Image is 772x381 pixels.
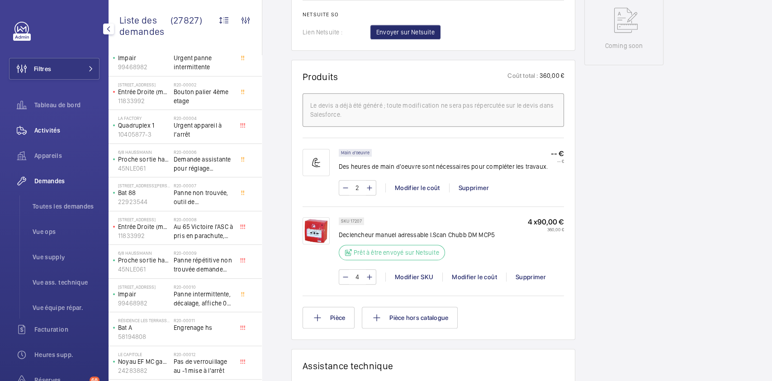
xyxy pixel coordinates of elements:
[174,155,233,173] span: Demande assistante pour réglage d'opérateurs porte cabine double accès
[339,162,548,171] p: Des heures de main d'oeuvre sont nécessaires pour compléter les travaux.
[539,71,564,82] p: 360,00 €
[118,222,170,231] p: Entrée Droite (monte-charge)
[310,101,556,119] div: Le devis a déjà été généré ; toute modification ne sera pas répercutée sur le devis dans Salesforce.
[34,100,99,110] span: Tableau de bord
[449,183,498,192] div: Supprimer
[118,231,170,240] p: 11833992
[118,96,170,105] p: 11833992
[118,318,170,323] p: Résidence les Terrasse - [STREET_ADDRESS]
[118,188,170,197] p: Bat 88
[362,307,458,329] button: Pièce hors catalogue
[385,183,449,192] div: Modifier le coût
[174,256,233,274] span: Panne répétitive non trouvée demande assistance expert technique
[442,272,506,281] div: Modifier le coût
[118,290,170,299] p: Impair
[174,323,233,332] span: Engrenage hs
[174,284,233,290] h2: R20-00010
[303,307,355,329] button: Pièce
[33,278,99,287] span: Vue ass. technique
[34,151,99,160] span: Appareils
[174,217,233,222] h2: R20-00008
[118,155,170,164] p: Proche sortie hall Pelletier
[507,71,538,82] p: Coût total :
[118,357,170,366] p: Noyau EF MC gauche
[118,87,170,96] p: Entrée Droite (monte-charge)
[303,71,338,82] h1: Produits
[354,248,439,257] p: Prêt à être envoyé sur Netsuite
[341,219,362,223] p: SKU 17207
[118,284,170,290] p: [STREET_ADDRESS]
[174,87,233,105] span: Bouton palier 4ème etage
[118,197,170,206] p: 22923544
[174,357,233,375] span: Pas de verrouillage au -1 mise à l'arrêt
[174,222,233,240] span: Au 65 Victoire l'ASC à pris en parachute, toutes les sécu coupé, il est au 3 ème, asc sans machin...
[118,323,170,332] p: Bat A
[118,149,170,155] p: 6/8 Haussmann
[303,11,564,18] h2: Netsuite SO
[118,130,170,139] p: 10405877-3
[33,227,99,236] span: Vue ops
[174,188,233,206] span: Panne non trouvée, outil de déverouillouge impératif pour le diagnostic
[118,183,170,188] p: [STREET_ADDRESS][PERSON_NAME]
[303,217,330,244] img: mxzeNnlRxvizQba5bJXltAwdCbk38P7v49MryXorOdHknE1H.png
[303,360,393,371] h1: Assistance technique
[34,350,99,359] span: Heures supp.
[118,62,170,71] p: 99468982
[174,352,233,357] h2: R20-00012
[118,366,170,375] p: 24283882
[118,115,170,121] p: La Factory
[118,82,170,87] p: [STREET_ADDRESS]
[506,272,555,281] div: Supprimer
[174,115,233,121] h2: R20-00004
[34,64,51,73] span: Filtres
[118,265,170,274] p: 45NLE061
[118,53,170,62] p: Impair
[174,183,233,188] h2: R20-00007
[385,272,442,281] div: Modifier SKU
[33,202,99,211] span: Toutes les demandes
[118,352,170,357] p: Le Capitole
[174,250,233,256] h2: R20-00009
[33,303,99,312] span: Vue équipe répar.
[118,250,170,256] p: 6/8 Haussmann
[376,28,435,37] span: Envoyer sur Netsuite
[9,58,99,80] button: Filtres
[339,230,495,239] p: Declencheur manuel adressable I.Scan Chubb DM MCP5
[34,176,99,186] span: Demandes
[34,325,99,334] span: Facturation
[551,149,564,158] p: -- €
[174,53,233,71] span: Urgent panne intermittente
[341,151,369,154] p: Main d'oeuvre
[605,41,643,50] p: Coming soon
[551,158,564,164] p: -- €
[370,25,440,39] button: Envoyer sur Netsuite
[118,217,170,222] p: [STREET_ADDRESS]
[174,149,233,155] h2: R20-00006
[528,227,564,232] p: 360,00 €
[118,164,170,173] p: 45NLE061
[174,318,233,323] h2: R20-00011
[118,299,170,308] p: 99468982
[34,126,99,135] span: Activités
[33,252,99,262] span: Vue supply
[118,332,170,341] p: 58194808
[119,14,171,37] span: Liste des demandes
[303,149,330,176] img: muscle-sm.svg
[118,121,170,130] p: Quadruplex 1
[118,256,170,265] p: Proche sortie hall Pelletier
[528,217,564,227] p: 4 x 90,00 €
[174,290,233,308] span: Panne intermittente, décalage, affiche 0 au palier alors que l'appareil se trouve au 1er étage, c...
[174,82,233,87] h2: R20-00002
[174,121,233,139] span: Urgent appareil à l’arrêt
